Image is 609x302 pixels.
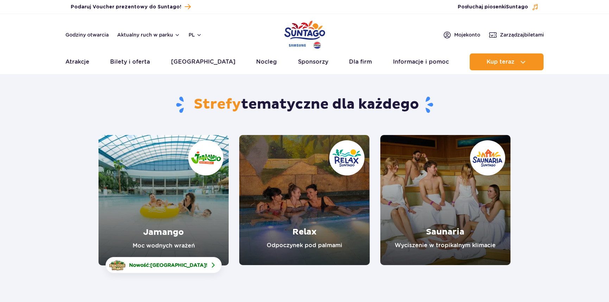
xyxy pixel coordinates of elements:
[171,53,235,70] a: [GEOGRAPHIC_DATA]
[380,135,510,265] a: Saunaria
[500,31,544,38] span: Zarządzaj biletami
[458,4,539,11] button: Posłuchaj piosenkiSuntago
[284,18,325,50] a: Park of Poland
[129,262,207,269] span: Nowość: !
[489,31,544,39] a: Zarządzajbiletami
[99,96,510,114] h1: tematyczne dla każdego
[506,5,528,9] span: Suntago
[443,31,480,39] a: Mojekonto
[150,262,206,268] span: [GEOGRAPHIC_DATA]
[65,53,89,70] a: Atrakcje
[458,4,528,11] span: Posłuchaj piosenki
[239,135,369,265] a: Relax
[393,53,449,70] a: Informacje i pomoc
[189,31,202,38] button: pl
[470,53,544,70] button: Kup teraz
[194,96,241,113] span: Strefy
[110,53,150,70] a: Bilety i oferta
[71,4,181,11] span: Podaruj Voucher prezentowy do Suntago!
[99,135,229,265] a: Jamango
[454,31,480,38] span: Moje konto
[65,31,109,38] a: Godziny otwarcia
[487,59,514,65] span: Kup teraz
[106,257,222,273] a: Nowość:[GEOGRAPHIC_DATA]!
[71,2,191,12] a: Podaruj Voucher prezentowy do Suntago!
[298,53,328,70] a: Sponsorzy
[117,32,180,38] button: Aktualny ruch w parku
[256,53,277,70] a: Nocleg
[349,53,372,70] a: Dla firm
